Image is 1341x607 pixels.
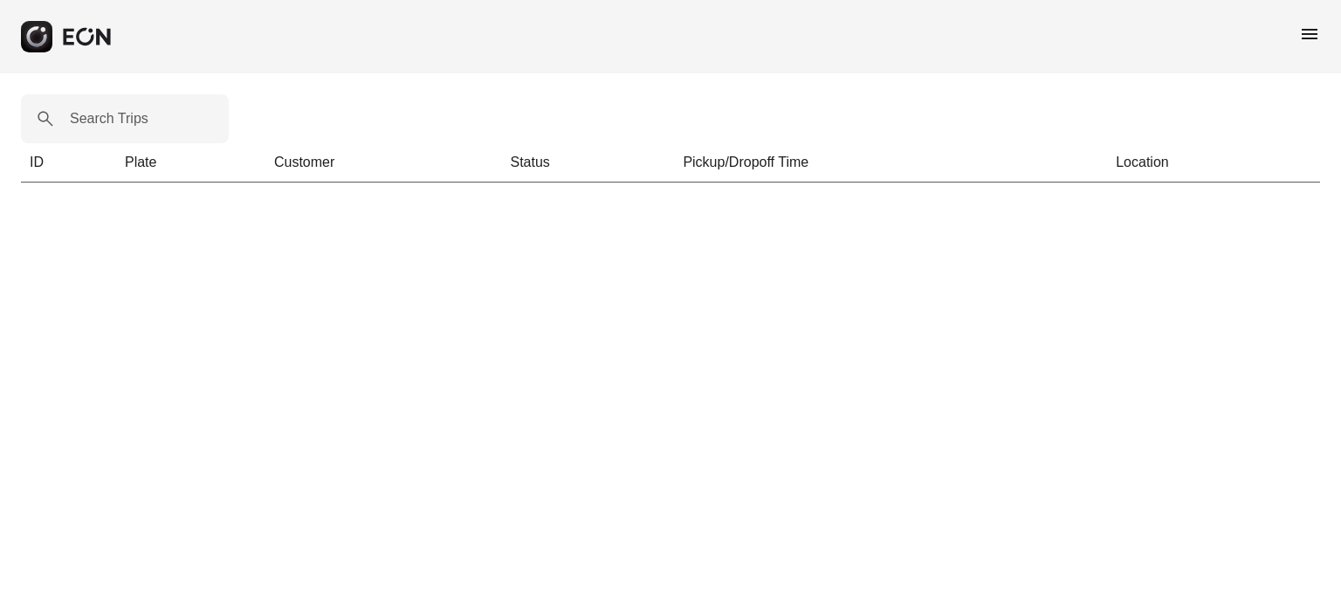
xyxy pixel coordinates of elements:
label: Search Trips [70,108,148,129]
th: Pickup/Dropoff Time [674,143,1107,183]
th: ID [21,143,116,183]
th: Customer [265,143,502,183]
th: Plate [116,143,265,183]
span: menu [1299,24,1320,45]
th: Location [1107,143,1320,183]
th: Status [502,143,675,183]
